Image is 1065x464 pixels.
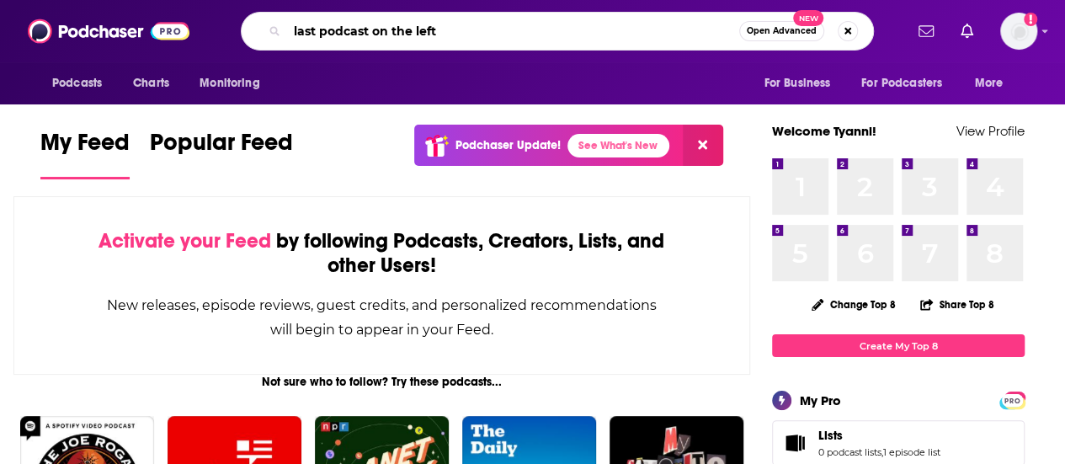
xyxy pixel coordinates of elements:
[739,21,824,41] button: Open AdvancedNew
[150,128,293,167] span: Popular Feed
[13,375,750,389] div: Not sure who to follow? Try these podcasts...
[793,10,823,26] span: New
[567,134,669,157] a: See What's New
[1000,13,1037,50] span: Logged in as TyanniNiles
[150,128,293,179] a: Popular Feed
[963,67,1025,99] button: open menu
[40,128,130,179] a: My Feed
[818,428,843,443] span: Lists
[40,67,124,99] button: open menu
[122,67,179,99] a: Charts
[919,288,995,321] button: Share Top 8
[801,294,906,315] button: Change Top 8
[287,18,739,45] input: Search podcasts, credits, & more...
[40,128,130,167] span: My Feed
[800,392,841,408] div: My Pro
[881,446,883,458] span: ,
[956,123,1025,139] a: View Profile
[52,72,102,95] span: Podcasts
[455,138,561,152] p: Podchaser Update!
[818,446,881,458] a: 0 podcast lists
[747,27,817,35] span: Open Advanced
[1000,13,1037,50] button: Show profile menu
[850,67,966,99] button: open menu
[912,17,940,45] a: Show notifications dropdown
[1002,393,1022,406] a: PRO
[861,72,942,95] span: For Podcasters
[99,229,665,278] div: by following Podcasts, Creators, Lists, and other Users!
[200,72,259,95] span: Monitoring
[28,15,189,47] img: Podchaser - Follow, Share and Rate Podcasts
[188,67,281,99] button: open menu
[1002,394,1022,407] span: PRO
[954,17,980,45] a: Show notifications dropdown
[99,228,271,253] span: Activate your Feed
[778,431,812,455] a: Lists
[99,293,665,342] div: New releases, episode reviews, guest credits, and personalized recommendations will begin to appe...
[975,72,1004,95] span: More
[133,72,169,95] span: Charts
[818,428,940,443] a: Lists
[772,334,1025,357] a: Create My Top 8
[772,123,876,139] a: Welcome Tyanni!
[752,67,851,99] button: open menu
[1024,13,1037,26] svg: Add a profile image
[1000,13,1037,50] img: User Profile
[883,446,940,458] a: 1 episode list
[764,72,830,95] span: For Business
[241,12,874,51] div: Search podcasts, credits, & more...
